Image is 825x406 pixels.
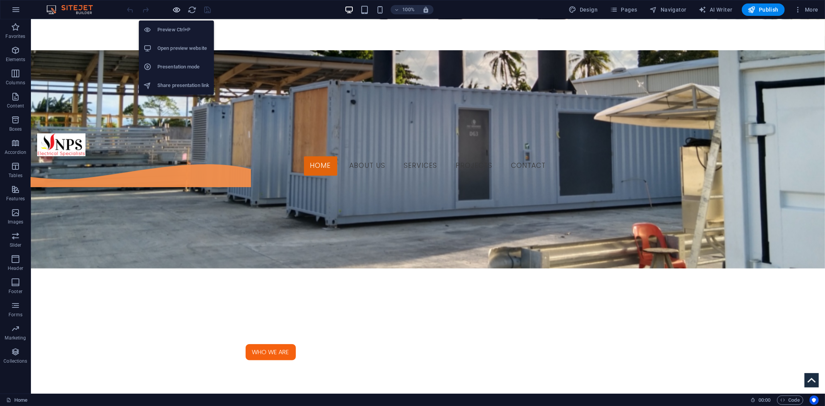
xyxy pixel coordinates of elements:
[566,3,601,16] button: Design
[607,3,640,16] button: Pages
[402,5,415,14] h6: 100%
[7,103,24,109] p: Content
[810,396,819,405] button: Usercentrics
[5,335,26,341] p: Marketing
[610,6,637,14] span: Pages
[8,265,23,271] p: Header
[699,6,733,14] span: AI Writer
[6,196,25,202] p: Features
[566,3,601,16] div: Design (Ctrl+Alt+Y)
[742,3,785,16] button: Publish
[569,6,598,14] span: Design
[188,5,197,14] i: Reload page
[777,396,803,405] button: Code
[157,62,209,72] h6: Presentation mode
[422,6,429,13] i: On resize automatically adjust zoom level to fit chosen device.
[6,56,26,63] p: Elements
[10,242,22,248] p: Slider
[650,6,687,14] span: Navigator
[188,5,197,14] button: reload
[9,312,22,318] p: Forms
[5,149,26,155] p: Accordion
[5,33,25,39] p: Favorites
[157,25,209,34] h6: Preview Ctrl+P
[3,358,27,364] p: Collections
[9,288,22,295] p: Footer
[8,219,24,225] p: Images
[9,126,22,132] p: Boxes
[391,5,418,14] button: 100%
[9,172,22,179] p: Tables
[764,397,765,403] span: :
[750,396,771,405] h6: Session time
[748,6,779,14] span: Publish
[157,81,209,90] h6: Share presentation link
[696,3,736,16] button: AI Writer
[44,5,102,14] img: Editor Logo
[791,3,822,16] button: More
[794,6,818,14] span: More
[758,396,770,405] span: 00 00
[6,396,27,405] a: Click to cancel selection. Double-click to open Pages
[157,44,209,53] h6: Open preview website
[647,3,690,16] button: Navigator
[781,396,800,405] span: Code
[6,80,25,86] p: Columns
